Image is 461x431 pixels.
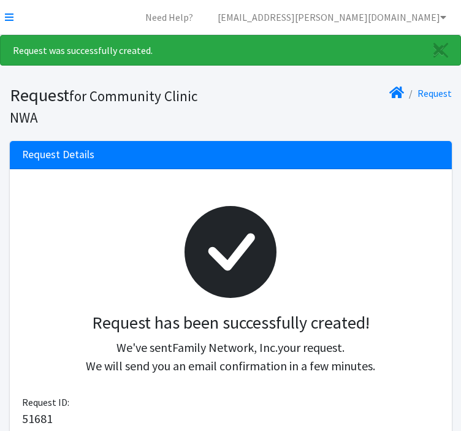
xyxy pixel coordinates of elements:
a: Close [421,36,460,65]
h1: Request [10,85,226,127]
a: [EMAIL_ADDRESS][PERSON_NAME][DOMAIN_NAME] [208,5,456,29]
span: Family Network, Inc. [172,340,278,355]
a: Request [417,87,452,99]
h3: Request Details [22,148,94,161]
p: 51681 [22,410,440,428]
span: Request ID: [22,396,69,408]
h3: Request has been successfully created! [32,313,430,334]
small: for Community Clinic NWA [10,87,197,126]
a: Need Help? [135,5,203,29]
p: We've sent your request. We will send you an email confirmation in a few minutes. [32,338,430,375]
